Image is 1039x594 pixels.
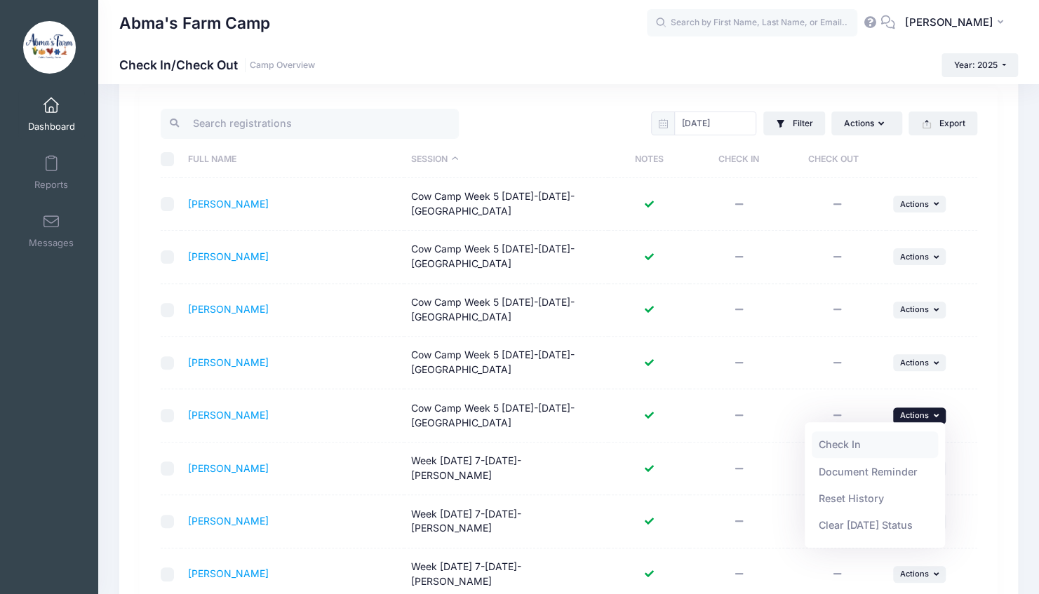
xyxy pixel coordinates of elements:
img: Abma's Farm Camp [23,21,76,74]
th: Check In: activate to sort column ascending [690,141,788,178]
a: Dashboard [18,90,85,139]
button: Actions [893,407,946,424]
th: Full Name: activate to sort column ascending [181,141,404,178]
span: Actions [900,569,929,579]
a: Reports [18,148,85,197]
a: Messages [18,206,85,255]
button: Export [909,112,977,135]
a: [PERSON_NAME] [188,250,269,262]
td: Cow Camp Week 5 [DATE]-[DATE]- [GEOGRAPHIC_DATA] [404,337,608,389]
a: Camp Overview [250,60,315,71]
td: Cow Camp Week 5 [DATE]-[DATE]- [GEOGRAPHIC_DATA] [404,284,608,337]
span: [PERSON_NAME] [904,15,993,30]
button: [PERSON_NAME] [895,7,1018,39]
td: Cow Camp Week 5 [DATE]-[DATE]- [GEOGRAPHIC_DATA] [404,231,608,283]
td: Week [DATE] 7-[DATE]- [PERSON_NAME] [404,443,608,495]
a: [PERSON_NAME] [188,303,269,315]
span: Messages [29,237,74,249]
th: Session: activate to sort column descending [404,141,608,178]
span: Actions [900,358,929,367]
span: Actions [900,410,929,420]
a: [PERSON_NAME] [188,567,269,579]
a: [PERSON_NAME] [188,198,269,210]
td: Cow Camp Week 5 [DATE]-[DATE]- [GEOGRAPHIC_DATA] [404,389,608,442]
input: mm/dd/yyyy [674,112,756,135]
span: Year: 2025 [954,60,998,70]
button: Actions [893,354,946,371]
td: Cow Camp Week 5 [DATE]-[DATE]- [GEOGRAPHIC_DATA] [404,178,608,231]
button: Actions [893,302,946,318]
button: Filter [763,112,825,135]
button: Actions [893,566,946,583]
a: [PERSON_NAME] [188,462,269,474]
input: Search registrations [161,109,459,139]
button: Year: 2025 [941,53,1018,77]
th: Notes: activate to sort column ascending [608,141,690,178]
button: Actions [893,248,946,265]
button: Actions [831,112,901,135]
span: Actions [900,304,929,314]
input: Search by First Name, Last Name, or Email... [647,9,857,37]
a: Document Reminder [812,458,939,485]
button: Actions [893,196,946,212]
span: Reports [34,179,68,191]
span: Actions [900,199,929,209]
a: Clear [DATE] Status [812,512,939,539]
td: Week [DATE] 7-[DATE]- [PERSON_NAME] [404,495,608,548]
a: [PERSON_NAME] [188,515,269,527]
a: Reset History [812,485,939,512]
h1: Check In/Check Out [119,58,315,72]
th: Check Out [788,141,886,178]
span: Dashboard [28,121,75,133]
a: [PERSON_NAME] [188,409,269,421]
h1: Abma's Farm Camp [119,7,270,39]
a: Check In [812,431,939,458]
span: Actions [900,252,929,262]
a: [PERSON_NAME] [188,356,269,368]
